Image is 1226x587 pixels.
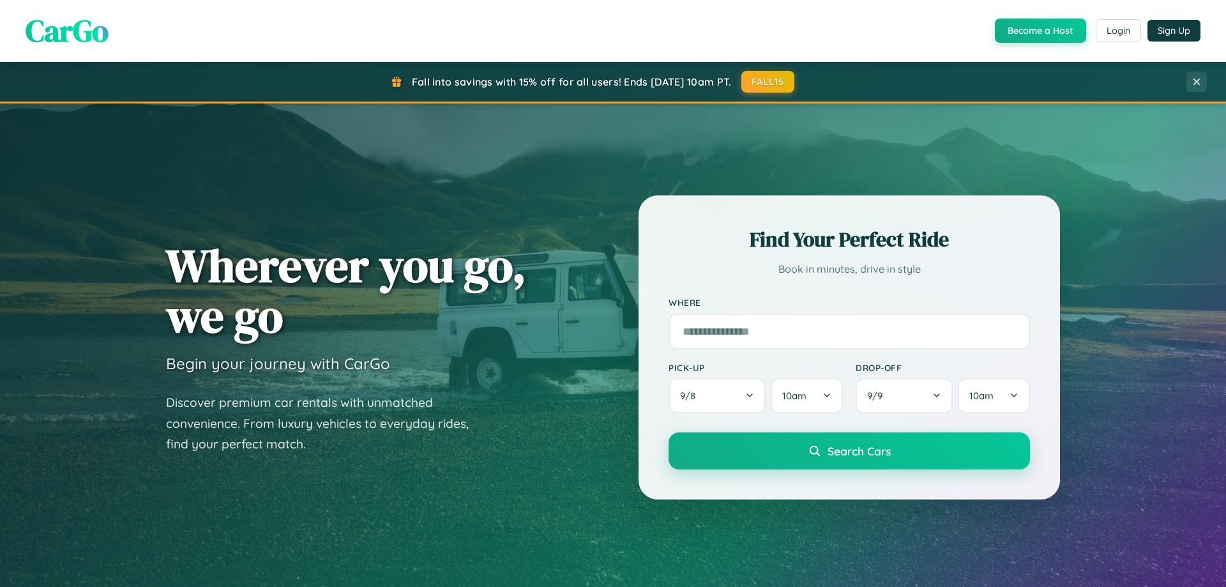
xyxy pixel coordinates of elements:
[669,225,1030,254] h2: Find Your Perfect Ride
[680,390,702,402] span: 9 / 8
[166,392,485,455] p: Discover premium car rentals with unmatched convenience. From luxury vehicles to everyday rides, ...
[166,354,390,373] h3: Begin your journey with CarGo
[166,240,526,341] h1: Wherever you go, we go
[1096,19,1141,42] button: Login
[828,444,891,458] span: Search Cars
[669,432,1030,469] button: Search Cars
[669,298,1030,309] label: Where
[741,71,795,93] button: FALL15
[1147,20,1200,42] button: Sign Up
[669,362,843,373] label: Pick-up
[969,390,994,402] span: 10am
[995,19,1086,43] button: Become a Host
[771,378,843,413] button: 10am
[669,260,1030,278] p: Book in minutes, drive in style
[26,10,109,52] span: CarGo
[782,390,806,402] span: 10am
[867,390,889,402] span: 9 / 9
[856,362,1030,373] label: Drop-off
[958,378,1030,413] button: 10am
[856,378,953,413] button: 9/9
[669,378,766,413] button: 9/8
[412,75,732,88] span: Fall into savings with 15% off for all users! Ends [DATE] 10am PT.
